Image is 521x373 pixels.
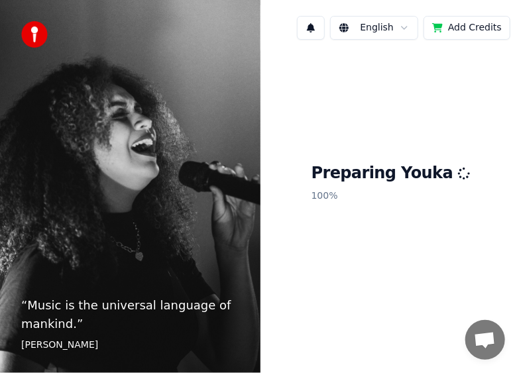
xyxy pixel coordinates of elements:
[21,21,48,48] img: youka
[21,296,239,333] p: “ Music is the universal language of mankind. ”
[312,163,471,184] h1: Preparing Youka
[312,184,471,208] p: 100 %
[21,339,239,352] footer: [PERSON_NAME]
[465,320,505,360] a: 开放式聊天
[424,16,510,40] button: Add Credits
